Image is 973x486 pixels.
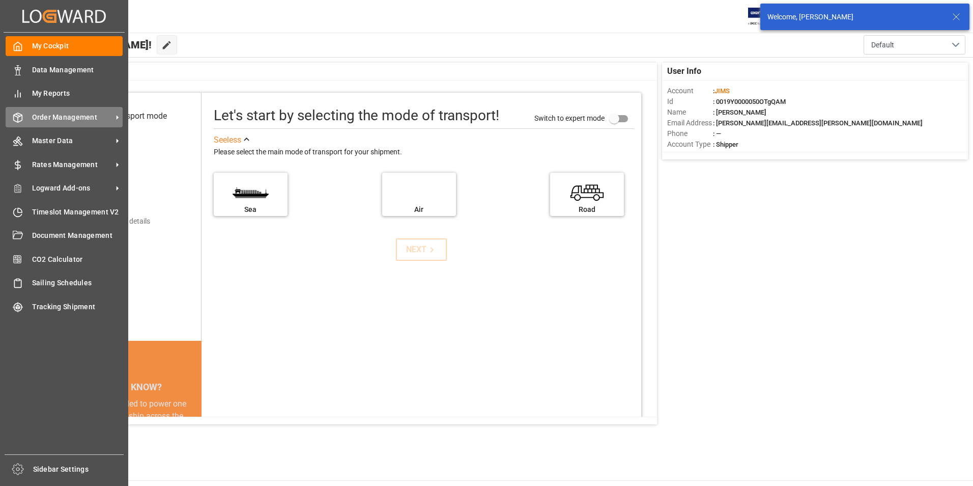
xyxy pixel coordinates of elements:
div: Add shipping details [87,216,150,227]
a: CO2 Calculator [6,249,123,269]
span: Email Address [667,118,713,128]
span: : — [713,130,721,138]
span: Id [667,96,713,107]
span: Tracking Shipment [32,302,123,312]
div: NEXT [406,244,437,256]
span: Phone [667,128,713,139]
span: : [713,87,730,95]
span: Master Data [32,136,112,146]
div: Air [387,204,451,215]
span: Data Management [32,65,123,75]
span: My Cockpit [32,41,123,51]
div: Sea [219,204,282,215]
span: Logward Add-ons [32,183,112,194]
span: Hello [PERSON_NAME]! [42,35,152,55]
img: Exertis%20JAM%20-%20Email%20Logo.jpg_1722504956.jpg [748,8,783,25]
button: next slide / item [187,398,202,483]
div: See less [214,134,241,146]
span: JIMS [714,87,730,95]
div: Road [555,204,619,215]
span: Name [667,107,713,118]
div: Let's start by selecting the mode of transport! [214,105,499,126]
span: Order Management [32,112,112,123]
span: : 0019Y0000050OTgQAM [713,98,786,105]
span: : [PERSON_NAME][EMAIL_ADDRESS][PERSON_NAME][DOMAIN_NAME] [713,119,923,127]
span: Rates Management [32,159,112,170]
a: Timeslot Management V2 [6,202,123,222]
span: Account Type [667,139,713,150]
span: User Info [667,65,701,77]
button: open menu [864,35,965,55]
span: Sailing Schedules [32,278,123,288]
span: Account [667,86,713,96]
span: : [PERSON_NAME] [713,109,766,116]
div: Please select the main mode of transport for your shipment. [214,146,634,158]
span: Document Management [32,230,123,241]
a: Sailing Schedules [6,273,123,293]
button: NEXT [396,238,447,261]
span: Switch to expert mode [534,114,605,122]
a: Data Management [6,60,123,79]
span: : Shipper [713,141,738,148]
a: My Cockpit [6,36,123,56]
a: Document Management [6,226,123,246]
span: CO2 Calculator [32,254,123,265]
span: My Reports [32,88,123,99]
span: Sidebar Settings [33,464,124,475]
a: Tracking Shipment [6,296,123,316]
span: Default [871,40,894,50]
a: My Reports [6,84,123,103]
span: Timeslot Management V2 [32,207,123,218]
div: Welcome, [PERSON_NAME] [767,12,942,22]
